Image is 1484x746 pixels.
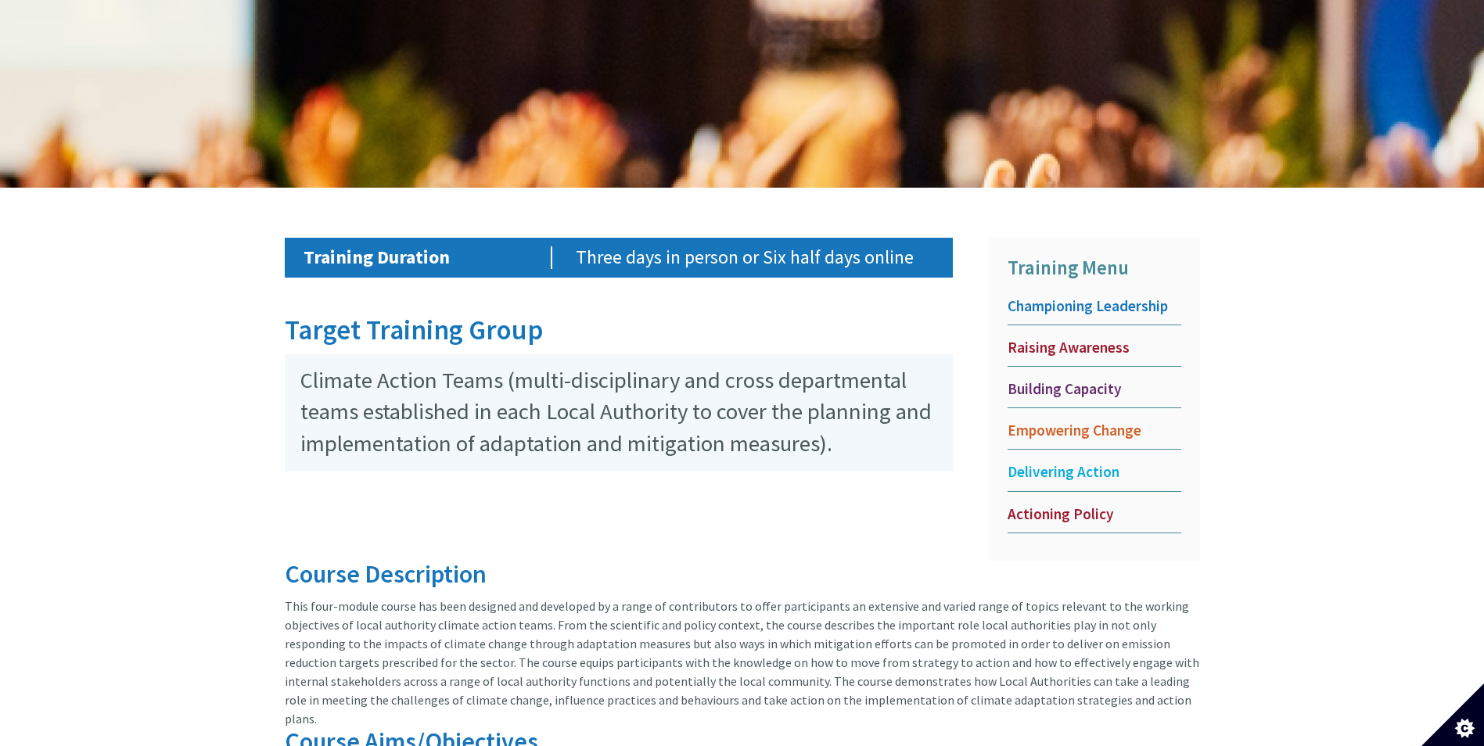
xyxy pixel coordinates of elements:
span: Delivering Action [1008,462,1181,482]
span: Actioning Policy [1008,504,1181,524]
a: Building Capacity [1008,379,1181,408]
span: Building Capacity [1008,379,1181,399]
font: This four-module course has been designed and developed by a range of contributors to offer parti... [285,598,1199,726]
h2: Target Training Group [285,315,953,346]
span: Empowering Change [1008,421,1181,440]
p: Training Menu [1008,253,1181,284]
span: Raising Awareness [1008,338,1181,357]
a: Actioning Policy [1008,504,1181,533]
a: Championing Leadership [1008,296,1181,325]
h3: Course Description [285,561,1200,588]
span: Championing Leadership [1008,296,1181,316]
a: Delivering Action [1008,462,1181,491]
strong: Training Duration [304,245,450,269]
a: Raising Awareness [1008,338,1181,367]
p: Three days in person or Six half days online [576,246,934,269]
a: Empowering Change [1008,421,1181,450]
button: Set cookie preferences [1421,683,1484,746]
p: Climate Action Teams (multi-disciplinary and cross departmental teams established in each Local A... [285,354,953,472]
